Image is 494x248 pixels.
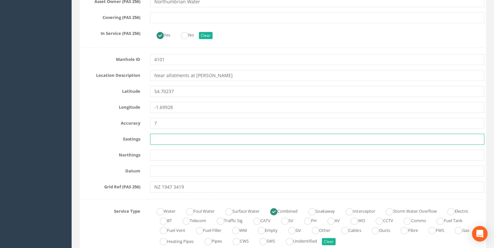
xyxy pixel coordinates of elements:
label: Pipes [198,236,222,245]
label: No [174,30,194,39]
label: Storm Water Overflow [379,206,436,215]
label: FH [297,215,317,225]
label: Yes [150,30,170,39]
label: Unidentified [279,236,317,245]
label: Location Description [76,70,145,78]
label: Service Type [76,206,145,214]
label: Grid Ref (PAS 256) [76,181,145,190]
label: Northings [76,150,145,158]
label: Other [305,225,330,234]
label: Datum [76,165,145,174]
button: Clear [322,238,336,245]
label: Fuel Vent [153,225,185,234]
label: FWS [422,225,444,234]
label: Water [150,206,175,215]
label: SV [275,215,293,225]
label: Manhole ID [76,54,145,62]
label: Heating Pipes [153,236,194,245]
label: SWS [253,236,275,245]
label: Surface Water [219,206,259,215]
label: Latitude [76,86,145,94]
label: In Service (PAS 256) [76,28,145,36]
label: Foul Water [180,206,214,215]
label: Electric [441,206,468,215]
label: Interceptor [339,206,375,215]
label: Telecom [176,215,206,225]
label: CATV [247,215,270,225]
label: AV [321,215,340,225]
label: Longitude [76,102,145,110]
label: Soakaway [302,206,335,215]
button: Clear [199,32,213,39]
label: WM [226,225,247,234]
label: Traffic Sig [210,215,242,225]
label: Combined [264,206,297,215]
label: Accuracy [76,118,145,126]
label: Fuel Tank [430,215,462,225]
label: Covering (PAS 256) [76,12,145,20]
label: BT [153,215,172,225]
label: Fuel Filler [189,225,221,234]
label: Fibre [394,225,418,234]
label: Ducts [365,225,390,234]
label: Cables [335,225,361,234]
label: Eastings [76,134,145,142]
label: WO [344,215,365,225]
label: Gas [448,225,469,234]
label: CCTV [369,215,393,225]
label: Empty [251,225,278,234]
label: Comms [397,215,426,225]
div: Open Intercom Messenger [472,226,487,241]
label: GV [282,225,301,234]
label: CWS [226,236,249,245]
